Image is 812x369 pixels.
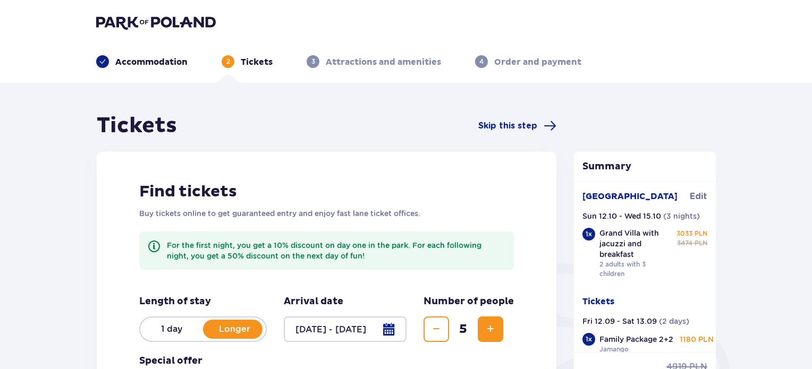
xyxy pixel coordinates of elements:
h1: Tickets [97,113,177,139]
p: Family Package 2+2 [599,334,673,345]
p: Arrival date [284,295,343,308]
p: Fri 12.09 - Sat 13.09 [582,316,657,327]
p: 2 [226,57,230,66]
p: 2 adults with 3 children [599,260,673,279]
p: Longer [203,323,266,335]
p: Number of people [424,295,514,308]
button: Decrease [424,316,449,342]
div: 1 x [582,333,595,346]
p: Accommodation [115,56,188,68]
p: PLN [695,238,707,248]
p: 1180 PLN [680,334,714,345]
p: 3033 [676,229,692,238]
p: Grand Villa with jacuzzi and breakfast [599,228,673,260]
p: Length of stay [139,295,267,308]
div: 1 x [582,228,595,241]
p: Buy tickets online to get guaranteed entry and enjoy fast lane ticket offices. [139,208,514,219]
span: 5 [451,321,476,337]
p: Jamango [599,345,629,354]
p: Tickets [582,296,614,307]
button: Increase [478,316,503,342]
div: For the first night, you get a 10% discount on day one in the park. For each following night, you... [167,240,505,261]
p: Order and payment [494,56,581,68]
p: Sun 12.10 - Wed 15.10 [582,211,661,221]
a: Skip this step [478,119,556,132]
p: 4 [479,57,484,66]
p: Summary [574,160,716,173]
p: ( 2 days ) [659,316,689,327]
p: Special offer [139,355,202,367]
p: [GEOGRAPHIC_DATA] [582,191,678,202]
span: Skip this step [478,120,537,132]
p: PLN [695,229,707,238]
p: 3474 [677,238,692,248]
p: 3 [311,57,315,66]
p: Attractions and amenities [326,56,441,68]
p: Tickets [241,56,273,68]
p: 1 day [140,323,203,335]
h2: Find tickets [139,182,514,202]
a: Edit [690,191,707,202]
img: Park of Poland logo [96,15,216,30]
p: ( 3 nights ) [663,211,700,221]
